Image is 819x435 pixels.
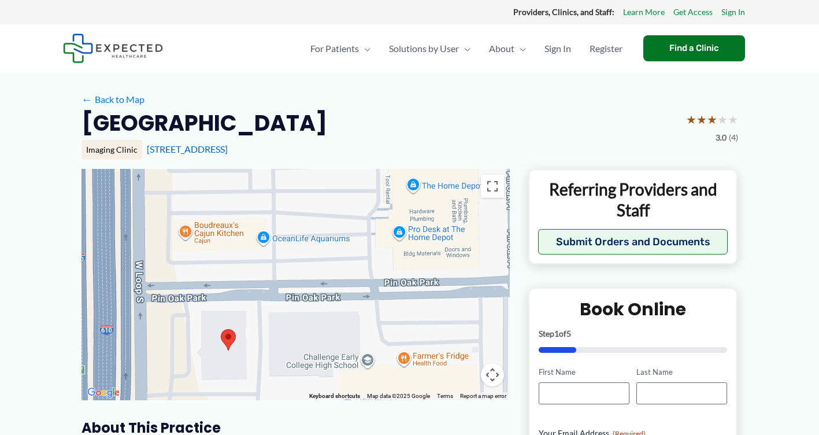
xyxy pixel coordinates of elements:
h2: Book Online [539,298,728,320]
span: Register [590,28,622,69]
button: Submit Orders and Documents [538,229,728,255]
a: Open this area in Google Maps (opens a new window) [84,385,123,400]
span: ★ [696,109,707,130]
span: Menu Toggle [459,28,470,69]
a: ←Back to Map [81,91,144,108]
span: Menu Toggle [359,28,370,69]
span: ★ [686,109,696,130]
strong: Providers, Clinics, and Staff: [513,7,614,17]
img: Google [84,385,123,400]
h2: [GEOGRAPHIC_DATA] [81,109,327,137]
a: Solutions by UserMenu Toggle [380,28,480,69]
label: First Name [539,367,629,378]
button: Toggle fullscreen view [481,175,504,198]
span: Menu Toggle [514,28,526,69]
p: Step of [539,330,728,338]
a: Find a Clinic [643,35,745,61]
a: Get Access [673,5,713,20]
span: 3.0 [716,130,727,145]
span: ★ [707,109,717,130]
p: Referring Providers and Staff [538,179,728,221]
span: Solutions by User [389,28,459,69]
span: ★ [717,109,728,130]
a: Sign In [535,28,580,69]
a: Learn More [623,5,665,20]
span: 5 [566,329,571,338]
a: Register [580,28,632,69]
a: Sign In [721,5,745,20]
span: ★ [728,109,738,130]
a: Terms (opens in new tab) [437,393,453,399]
span: Sign In [544,28,571,69]
div: Imaging Clinic [81,140,142,160]
nav: Primary Site Navigation [301,28,632,69]
img: Expected Healthcare Logo - side, dark font, small [63,34,163,63]
label: Last Name [636,367,727,378]
a: Report a map error [460,393,506,399]
span: ← [81,94,92,105]
span: About [489,28,514,69]
a: [STREET_ADDRESS] [147,143,228,154]
button: Map camera controls [481,363,504,386]
span: For Patients [310,28,359,69]
span: 1 [554,329,559,338]
a: AboutMenu Toggle [480,28,535,69]
span: Map data ©2025 Google [367,393,430,399]
a: For PatientsMenu Toggle [301,28,380,69]
span: (4) [729,130,738,145]
button: Keyboard shortcuts [309,392,360,400]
